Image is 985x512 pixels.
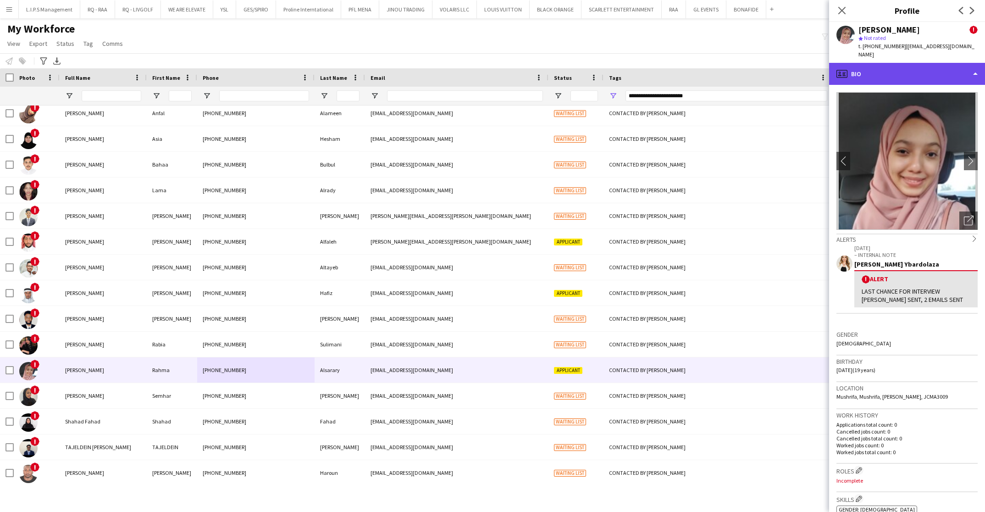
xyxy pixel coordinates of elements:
[836,367,875,373] span: [DATE] (19 years)
[19,362,38,380] img: Rahma Alsarary
[30,308,39,317] span: !
[53,38,78,50] a: Status
[30,411,39,420] span: !
[554,239,582,245] span: Applicant
[7,39,20,48] span: View
[152,74,180,81] span: First Name
[603,100,833,126] div: CONTACTED BY [PERSON_NAME]
[315,203,365,228] div: [PERSON_NAME]
[65,341,104,348] span: [PERSON_NAME]
[19,336,38,355] img: Rabia Sulimani
[30,154,39,163] span: !
[603,434,833,460] div: CONTACTED BY [PERSON_NAME]
[829,63,985,85] div: Bio
[147,229,197,254] div: [PERSON_NAME]
[197,357,315,383] div: [PHONE_NUMBER]
[570,90,598,101] input: Status Filter Input
[836,92,978,230] img: Crew avatar or photo
[197,383,315,408] div: [PHONE_NUMBER]
[147,126,197,151] div: Asia
[858,43,974,58] span: | [EMAIL_ADDRESS][DOMAIN_NAME]
[836,466,978,475] h3: Roles
[19,131,38,149] img: Asia Hesham
[19,0,80,18] button: L.I.P.S Management
[603,203,833,228] div: CONTACTED BY [PERSON_NAME]
[213,0,236,18] button: YSL
[147,460,197,485] div: [PERSON_NAME]
[554,74,572,81] span: Status
[7,22,75,36] span: My Workforce
[315,152,365,177] div: Bulbul
[554,92,562,100] button: Open Filter Menu
[29,39,47,48] span: Export
[38,56,49,67] app-action-btn: Advanced filters
[83,39,93,48] span: Tag
[19,465,38,483] img: Yousif Haroun
[320,92,328,100] button: Open Filter Menu
[379,0,432,18] button: JINOU TRADING
[836,477,978,484] p: Incomplete
[197,152,315,177] div: [PHONE_NUMBER]
[603,178,833,203] div: CONTACTED BY [PERSON_NAME]
[530,0,581,18] button: BLACK ORANGE
[65,367,104,373] span: [PERSON_NAME]
[276,0,341,18] button: Proline Interntational
[365,152,548,177] div: [EMAIL_ADDRESS][DOMAIN_NAME]
[65,92,73,100] button: Open Filter Menu
[365,383,548,408] div: [EMAIL_ADDRESS][DOMAIN_NAME]
[147,178,197,203] div: Lama
[315,434,365,460] div: [PERSON_NAME]
[236,0,276,18] button: GES/SPIRO
[161,0,213,18] button: WE ARE ELEVATE
[19,156,38,175] img: Bahaa Bulbul
[197,203,315,228] div: [PHONE_NUMBER]
[554,290,582,297] span: Applicant
[603,332,833,357] div: CONTACTED BY [PERSON_NAME]
[603,383,833,408] div: CONTACTED BY [PERSON_NAME]
[147,383,197,408] div: Semhar
[365,100,548,126] div: [EMAIL_ADDRESS][DOMAIN_NAME]
[19,74,35,81] span: Photo
[197,126,315,151] div: [PHONE_NUMBER]
[19,259,38,278] img: Mohammed Altayeb
[836,411,978,419] h3: Work history
[30,360,39,369] span: !
[603,357,833,383] div: CONTACTED BY [PERSON_NAME]
[197,460,315,485] div: [PHONE_NUMBER]
[30,385,39,395] span: !
[862,275,870,284] span: !
[603,152,833,177] div: CONTACTED BY [PERSON_NAME]
[959,211,978,230] div: Open photos pop-in
[102,39,123,48] span: Comms
[203,92,211,100] button: Open Filter Menu
[365,280,548,306] div: [EMAIL_ADDRESS][DOMAIN_NAME]
[836,340,891,347] span: [DEMOGRAPHIC_DATA]
[862,287,970,304] div: LAST CHANCE FOR INTERVIEW [PERSON_NAME] SENT, 2 EMAILS SENT
[836,384,978,392] h3: Location
[19,439,38,457] img: TAJELDEIN MOHAMED
[315,280,365,306] div: Hafiz
[854,251,978,258] p: – INTERNAL NOTE
[554,444,586,451] span: Waiting list
[854,245,978,251] p: [DATE]
[147,306,197,331] div: [PERSON_NAME]
[836,428,978,435] p: Cancelled jobs count: 0
[337,90,360,101] input: Last Name Filter Input
[315,100,365,126] div: Alameen
[19,388,38,406] img: Semhar Solomon
[19,208,38,226] img: Mohammed Ahmed
[836,234,978,244] div: Alerts
[829,5,985,17] h3: Profile
[365,178,548,203] div: [EMAIL_ADDRESS][DOMAIN_NAME]
[603,460,833,485] div: CONTACTED BY [PERSON_NAME]
[315,460,365,485] div: Haroun
[30,103,39,112] span: !
[554,264,586,271] span: Waiting list
[65,74,90,81] span: Full Name
[365,357,548,383] div: [EMAIL_ADDRESS][DOMAIN_NAME]
[147,203,197,228] div: [PERSON_NAME]
[65,187,104,194] span: [PERSON_NAME]
[30,437,39,446] span: !
[65,135,104,142] span: [PERSON_NAME]
[197,100,315,126] div: [PHONE_NUMBER]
